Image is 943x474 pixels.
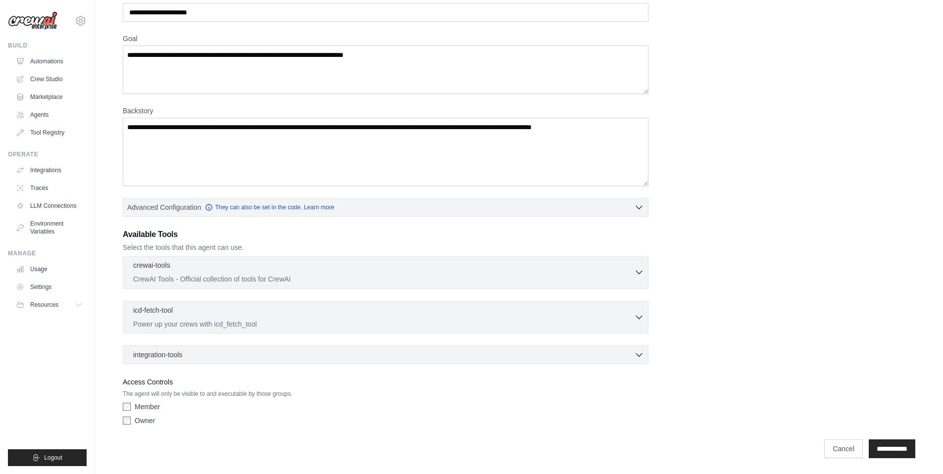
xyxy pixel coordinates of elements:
[12,279,87,295] a: Settings
[12,297,87,313] button: Resources
[30,301,58,309] span: Resources
[44,454,62,462] span: Logout
[133,319,634,329] p: Power up your crews with icd_fetch_tool
[12,53,87,69] a: Automations
[133,260,170,270] p: crewai-tools
[12,71,87,87] a: Crew Studio
[123,390,648,398] p: The agent will only be visible to and executable by those groups.
[205,203,334,211] a: They can also be set in the code. Learn more
[824,439,863,458] a: Cancel
[12,162,87,178] a: Integrations
[123,376,648,388] label: Access Controls
[135,416,155,426] label: Owner
[8,449,87,466] button: Logout
[12,107,87,123] a: Agents
[133,274,634,284] p: CrewAI Tools - Official collection of tools for CrewAI
[127,202,201,212] span: Advanced Configuration
[12,89,87,105] a: Marketplace
[12,125,87,141] a: Tool Registry
[12,198,87,214] a: LLM Connections
[133,305,173,315] p: icd-fetch-tool
[8,11,57,30] img: Logo
[8,42,87,49] div: Build
[133,350,183,360] span: integration-tools
[12,180,87,196] a: Traces
[123,106,648,116] label: Backstory
[12,216,87,239] a: Environment Variables
[127,305,644,329] button: icd-fetch-tool Power up your crews with icd_fetch_tool
[8,150,87,158] div: Operate
[123,34,648,44] label: Goal
[123,229,648,240] h3: Available Tools
[127,350,644,360] button: integration-tools
[135,402,160,412] label: Member
[12,261,87,277] a: Usage
[127,260,644,284] button: crewai-tools CrewAI Tools - Official collection of tools for CrewAI
[123,242,648,252] p: Select the tools that this agent can use.
[8,249,87,257] div: Manage
[123,198,648,216] button: Advanced Configuration They can also be set in the code. Learn more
